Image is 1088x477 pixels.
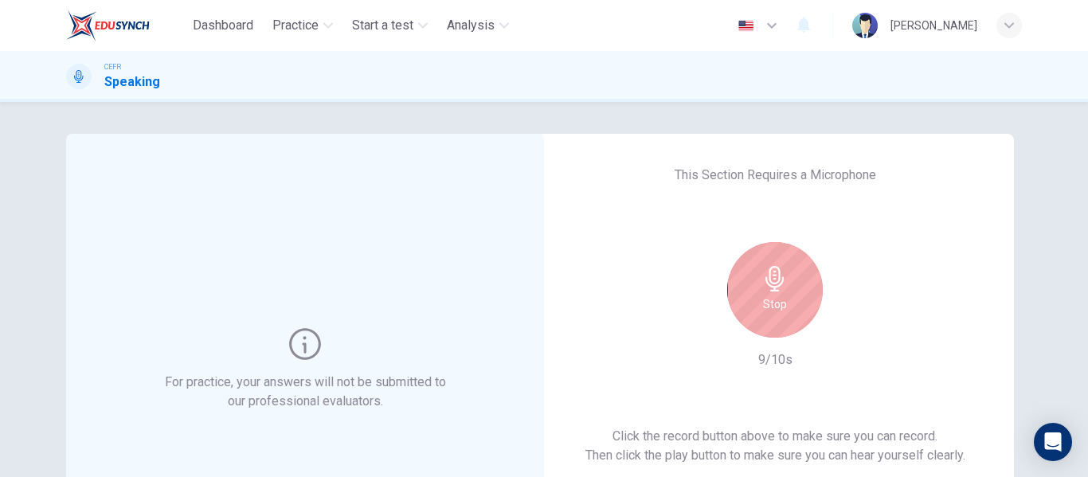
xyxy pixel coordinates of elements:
[763,295,787,314] h6: Stop
[447,16,495,35] span: Analysis
[66,10,150,41] img: EduSynch logo
[440,11,515,40] button: Analysis
[852,13,878,38] img: Profile picture
[104,72,160,92] h1: Speaking
[352,16,413,35] span: Start a test
[104,61,121,72] span: CEFR
[727,242,823,338] button: Stop
[736,20,756,32] img: en
[346,11,434,40] button: Start a test
[186,11,260,40] button: Dashboard
[66,10,186,41] a: EduSynch logo
[272,16,319,35] span: Practice
[266,11,339,40] button: Practice
[1034,423,1072,461] div: Open Intercom Messenger
[162,373,449,411] h6: For practice, your answers will not be submitted to our professional evaluators.
[890,16,977,35] div: [PERSON_NAME]
[193,16,253,35] span: Dashboard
